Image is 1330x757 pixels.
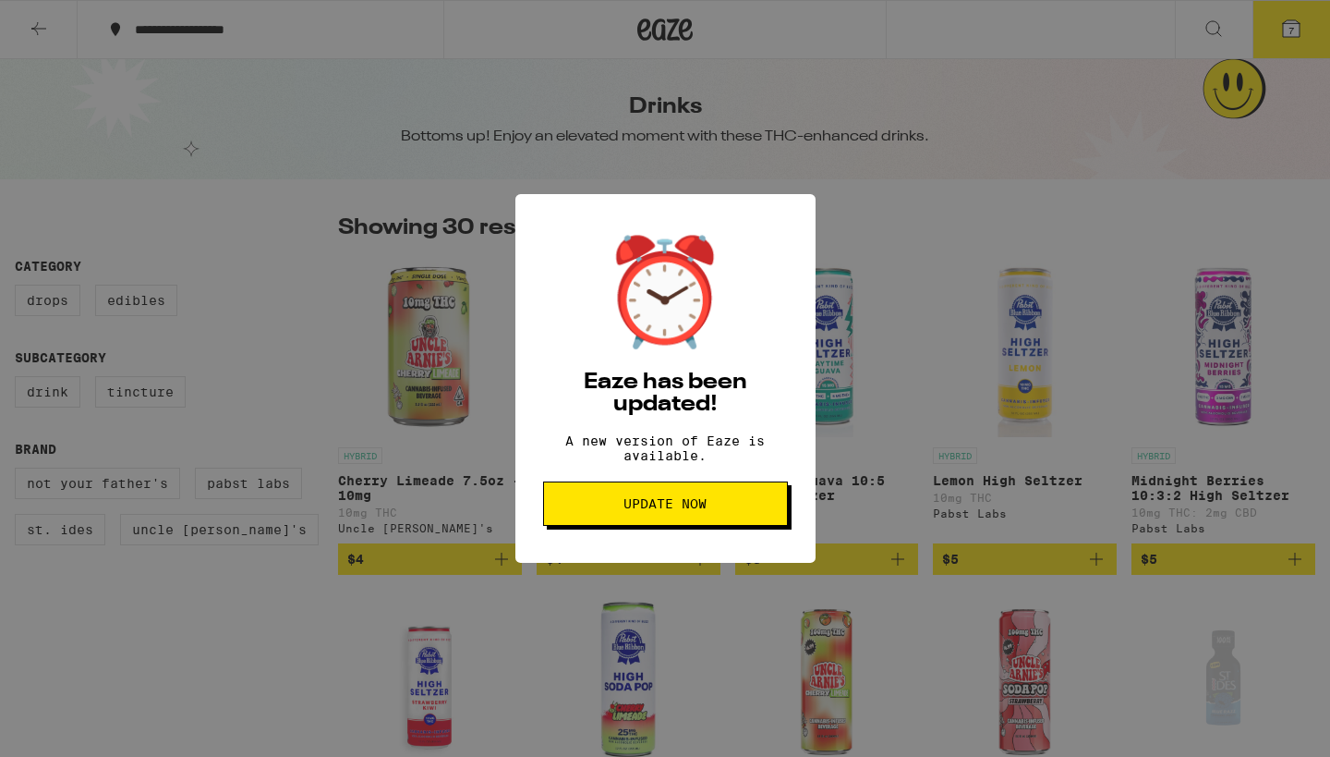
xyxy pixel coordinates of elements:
button: Update Now [543,482,788,526]
h2: Eaze has been updated! [543,372,788,416]
p: A new version of Eaze is available. [543,433,788,463]
div: ⏰ [600,231,730,353]
iframe: Opens a widget where you can find more information [1211,702,1312,748]
span: Update Now [623,497,707,510]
